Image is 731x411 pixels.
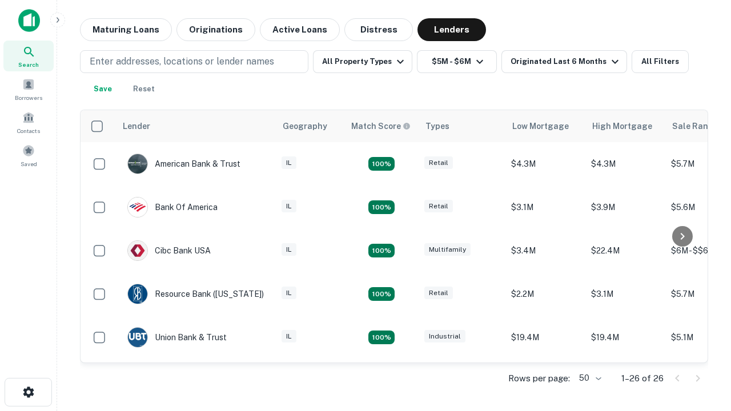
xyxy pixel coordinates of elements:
[260,18,340,41] button: Active Loans
[585,110,665,142] th: High Mortgage
[505,229,585,272] td: $3.4M
[585,229,665,272] td: $22.4M
[127,240,211,261] div: Cibc Bank USA
[176,18,255,41] button: Originations
[501,50,627,73] button: Originated Last 6 Months
[368,200,395,214] div: Matching Properties: 4, hasApolloMatch: undefined
[505,110,585,142] th: Low Mortgage
[424,243,471,256] div: Multifamily
[505,186,585,229] td: $3.1M
[282,200,296,213] div: IL
[419,110,505,142] th: Types
[127,284,264,304] div: Resource Bank ([US_STATE])
[575,370,603,386] div: 50
[21,159,37,168] span: Saved
[128,154,147,174] img: picture
[15,93,42,102] span: Borrowers
[585,359,665,402] td: $4M
[585,186,665,229] td: $3.9M
[424,200,453,213] div: Retail
[368,244,395,257] div: Matching Properties: 4, hasApolloMatch: undefined
[127,327,227,348] div: Union Bank & Trust
[128,198,147,217] img: picture
[351,120,411,132] div: Capitalize uses an advanced AI algorithm to match your search with the best lender. The match sco...
[424,330,465,343] div: Industrial
[116,110,276,142] th: Lender
[632,50,689,73] button: All Filters
[425,119,449,133] div: Types
[18,9,40,32] img: capitalize-icon.png
[424,287,453,300] div: Retail
[424,156,453,170] div: Retail
[511,55,622,68] div: Originated Last 6 Months
[344,110,419,142] th: Capitalize uses an advanced AI algorithm to match your search with the best lender. The match sco...
[3,107,54,138] a: Contacts
[368,157,395,171] div: Matching Properties: 7, hasApolloMatch: undefined
[18,60,39,69] span: Search
[126,78,162,100] button: Reset
[127,154,240,174] div: American Bank & Trust
[351,120,408,132] h6: Match Score
[282,156,296,170] div: IL
[621,372,664,385] p: 1–26 of 26
[505,142,585,186] td: $4.3M
[282,287,296,300] div: IL
[505,316,585,359] td: $19.4M
[17,126,40,135] span: Contacts
[585,142,665,186] td: $4.3M
[282,330,296,343] div: IL
[283,119,327,133] div: Geography
[585,316,665,359] td: $19.4M
[3,74,54,104] a: Borrowers
[80,50,308,73] button: Enter addresses, locations or lender names
[344,18,413,41] button: Distress
[3,140,54,171] a: Saved
[368,287,395,301] div: Matching Properties: 4, hasApolloMatch: undefined
[417,50,497,73] button: $5M - $6M
[313,50,412,73] button: All Property Types
[505,272,585,316] td: $2.2M
[127,197,218,217] div: Bank Of America
[592,119,652,133] div: High Mortgage
[585,272,665,316] td: $3.1M
[417,18,486,41] button: Lenders
[3,41,54,71] a: Search
[128,241,147,260] img: picture
[80,18,172,41] button: Maturing Loans
[128,284,147,304] img: picture
[674,320,731,374] iframe: Chat Widget
[508,372,570,385] p: Rows per page:
[512,119,569,133] div: Low Mortgage
[128,328,147,347] img: picture
[276,110,344,142] th: Geography
[123,119,150,133] div: Lender
[282,243,296,256] div: IL
[90,55,274,68] p: Enter addresses, locations or lender names
[505,359,585,402] td: $4M
[85,78,121,100] button: Save your search to get updates of matches that match your search criteria.
[368,331,395,344] div: Matching Properties: 4, hasApolloMatch: undefined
